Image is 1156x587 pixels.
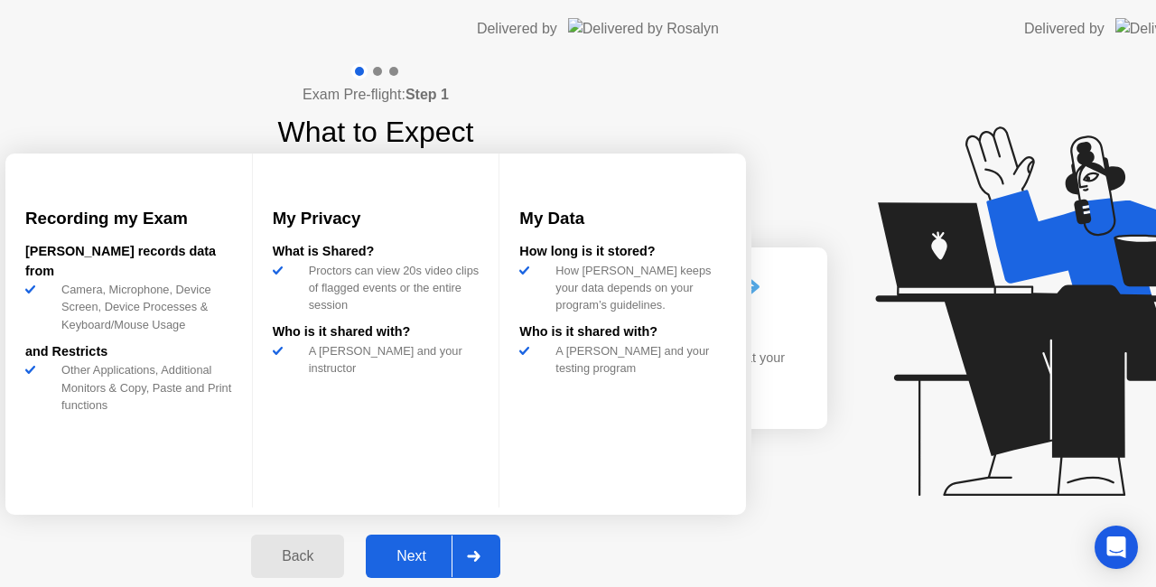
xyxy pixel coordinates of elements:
[548,342,726,377] div: A [PERSON_NAME] and your testing program
[477,18,557,40] div: Delivered by
[548,262,726,314] div: How [PERSON_NAME] keeps your data depends on your program’s guidelines.
[278,110,474,154] h1: What to Expect
[25,206,232,231] h3: Recording my Exam
[302,262,480,314] div: Proctors can view 20s video clips of flagged events or the entire session
[302,342,480,377] div: A [PERSON_NAME] and your instructor
[1095,526,1138,569] div: Open Intercom Messenger
[1024,18,1105,40] div: Delivered by
[273,206,480,231] h3: My Privacy
[568,18,719,39] img: Delivered by Rosalyn
[519,322,726,342] div: Who is it shared with?
[251,535,344,578] button: Back
[371,548,452,564] div: Next
[519,242,726,262] div: How long is it stored?
[54,281,232,333] div: Camera, Microphone, Device Screen, Device Processes & Keyboard/Mouse Usage
[25,342,232,362] div: and Restricts
[25,242,232,281] div: [PERSON_NAME] records data from
[303,84,449,106] h4: Exam Pre-flight:
[366,535,500,578] button: Next
[273,322,480,342] div: Who is it shared with?
[273,242,480,262] div: What is Shared?
[519,206,726,231] h3: My Data
[406,87,449,102] b: Step 1
[256,548,339,564] div: Back
[54,361,232,414] div: Other Applications, Additional Monitors & Copy, Paste and Print functions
